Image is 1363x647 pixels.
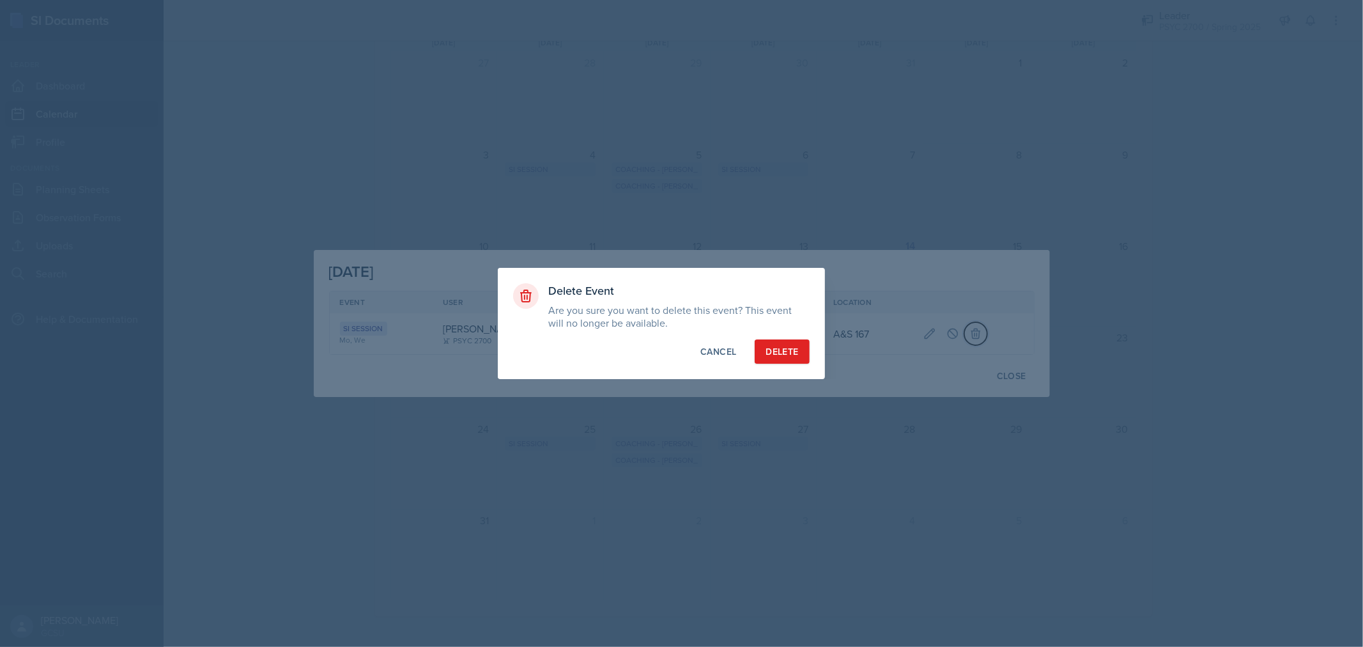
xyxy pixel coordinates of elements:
button: Cancel [689,339,747,364]
div: Delete [766,345,798,358]
button: Delete [755,339,809,364]
div: Cancel [700,345,736,358]
p: Are you sure you want to delete this event? This event will no longer be available. [549,304,810,329]
h3: Delete Event [549,283,810,299]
